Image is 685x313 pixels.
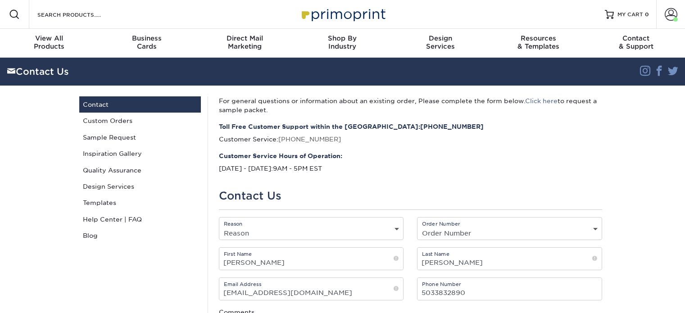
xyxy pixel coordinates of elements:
[587,34,685,42] span: Contact
[196,34,294,50] div: Marketing
[79,211,201,227] a: Help Center | FAQ
[196,29,294,58] a: Direct MailMarketing
[617,11,643,18] span: MY CART
[196,34,294,42] span: Direct Mail
[294,34,391,42] span: Shop By
[525,97,558,104] a: Click here
[645,11,649,18] span: 0
[587,34,685,50] div: & Support
[587,29,685,58] a: Contact& Support
[219,151,602,160] strong: Customer Service Hours of Operation:
[79,96,201,113] a: Contact
[219,151,602,173] p: 9AM - 5PM EST
[79,195,201,211] a: Templates
[278,136,341,143] a: [PHONE_NUMBER]
[79,145,201,162] a: Inspiration Gallery
[79,227,201,244] a: Blog
[294,34,391,50] div: Industry
[98,34,195,42] span: Business
[219,96,602,115] p: For general questions or information about an existing order, Please complete the form below. to ...
[294,29,391,58] a: Shop ByIndustry
[391,34,489,42] span: Design
[489,29,587,58] a: Resources& Templates
[489,34,587,42] span: Resources
[98,34,195,50] div: Cards
[420,123,484,130] a: [PHONE_NUMBER]
[391,34,489,50] div: Services
[489,34,587,50] div: & Templates
[219,165,273,172] span: [DATE] - [DATE]:
[79,113,201,129] a: Custom Orders
[391,29,489,58] a: DesignServices
[36,9,124,20] input: SEARCH PRODUCTS.....
[219,190,602,203] h1: Contact Us
[98,29,195,58] a: BusinessCards
[219,122,602,144] p: Customer Service:
[219,122,602,131] strong: Toll Free Customer Support within the [GEOGRAPHIC_DATA]:
[79,178,201,195] a: Design Services
[79,162,201,178] a: Quality Assurance
[298,5,388,24] img: Primoprint
[79,129,201,145] a: Sample Request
